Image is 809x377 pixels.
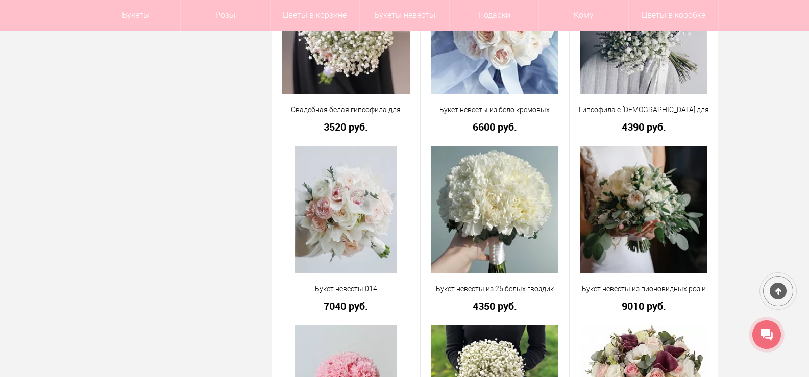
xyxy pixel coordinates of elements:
a: 4390 руб. [576,121,712,132]
img: Букет невесты из пионовидных роз и гиперикума [580,146,707,273]
img: Букет невесты 014 [295,146,397,273]
a: 9010 руб. [576,300,712,311]
a: 4350 руб. [427,300,562,311]
a: 3520 руб. [279,121,414,132]
a: Букет невесты 014 [279,284,414,294]
a: Букет невесты из 25 белых гвоздик [427,284,562,294]
img: Букет невесты из 25 белых гвоздик [431,146,558,273]
a: Букет невесты из пионовидных роз и гиперикума [576,284,712,294]
a: Свадебная белая гипсофила для невесты [279,105,414,115]
a: 7040 руб. [279,300,414,311]
a: 6600 руб. [427,121,562,132]
a: Букет невесты из бело кремовых пионовидных роз [427,105,562,115]
a: Гипсофила с [DEMOGRAPHIC_DATA] для невесты [576,105,712,115]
